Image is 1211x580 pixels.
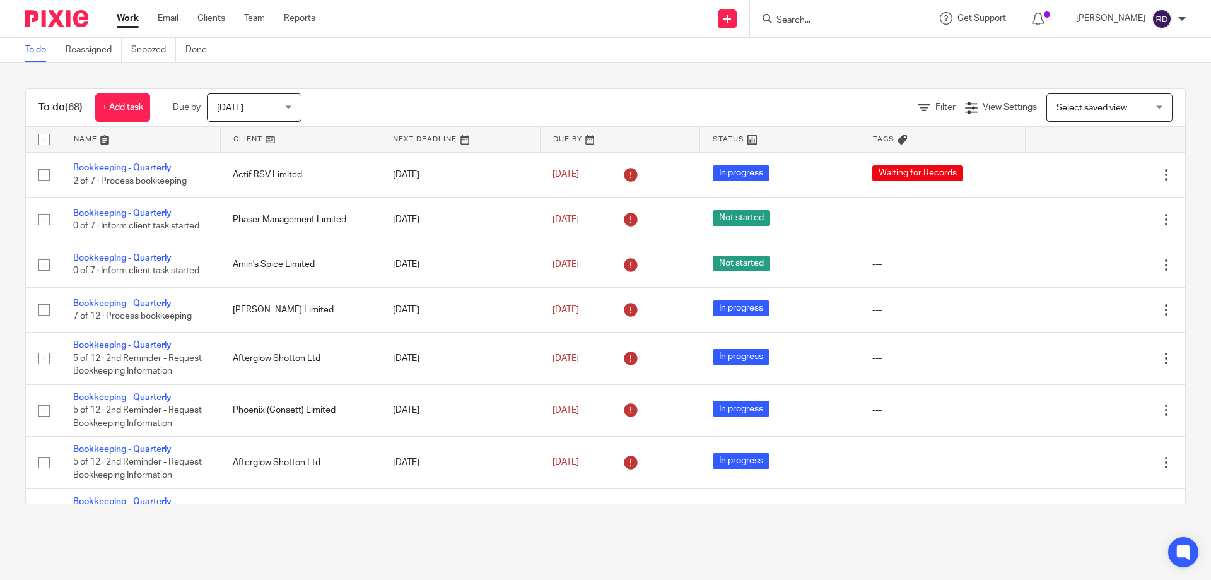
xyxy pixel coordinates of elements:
[66,38,122,62] a: Reassigned
[173,101,201,114] p: Due by
[95,93,150,122] a: + Add task
[553,458,579,467] span: [DATE]
[713,256,770,271] span: Not started
[65,102,83,112] span: (68)
[872,165,963,181] span: Waiting for Records
[220,197,380,242] td: Phaser Management Limited
[1152,9,1172,29] img: svg%3E
[1056,104,1127,112] span: Select saved view
[713,300,769,316] span: In progress
[873,136,894,143] span: Tags
[220,384,380,436] td: Phoenix (Consett) Limited
[73,406,202,428] span: 5 of 12 · 2nd Reminder - Request Bookkeeping Information
[713,401,769,417] span: In progress
[380,242,540,287] td: [DATE]
[713,349,769,365] span: In progress
[713,210,770,226] span: Not started
[380,287,540,332] td: [DATE]
[220,287,380,332] td: [PERSON_NAME] Limited
[220,152,380,197] td: Actif RSV Limited
[73,354,202,376] span: 5 of 12 · 2nd Reminder - Request Bookkeeping Information
[73,254,172,263] a: Bookkeeping - Quarterly
[73,177,187,186] span: 2 of 7 · Process bookkeeping
[73,393,172,402] a: Bookkeeping - Quarterly
[73,222,199,230] span: 0 of 7 · Inform client task started
[220,488,380,540] td: Afterglow Shotton Ltd
[73,299,172,308] a: Bookkeeping - Quarterly
[872,456,1012,469] div: ---
[73,497,172,506] a: Bookkeeping - Quarterly
[380,488,540,540] td: [DATE]
[713,165,769,181] span: In progress
[217,104,243,112] span: [DATE]
[117,12,139,25] a: Work
[553,305,579,314] span: [DATE]
[957,14,1006,23] span: Get Support
[73,341,172,350] a: Bookkeeping - Quarterly
[185,38,216,62] a: Done
[284,12,315,25] a: Reports
[73,163,172,172] a: Bookkeeping - Quarterly
[73,458,202,480] span: 5 of 12 · 2nd Reminder - Request Bookkeeping Information
[380,152,540,197] td: [DATE]
[553,260,579,269] span: [DATE]
[872,404,1012,417] div: ---
[73,209,172,218] a: Bookkeeping - Quarterly
[380,197,540,242] td: [DATE]
[73,267,199,276] span: 0 of 7 · Inform client task started
[983,103,1037,112] span: View Settings
[380,437,540,488] td: [DATE]
[872,258,1012,271] div: ---
[713,453,769,469] span: In progress
[553,354,579,363] span: [DATE]
[553,215,579,224] span: [DATE]
[380,333,540,384] td: [DATE]
[38,101,83,114] h1: To do
[775,15,889,27] input: Search
[872,304,1012,316] div: ---
[220,242,380,287] td: Amin's Spice Limited
[73,445,172,454] a: Bookkeeping - Quarterly
[553,406,579,415] span: [DATE]
[25,10,88,27] img: Pixie
[197,12,225,25] a: Clients
[935,103,956,112] span: Filter
[872,352,1012,365] div: ---
[872,213,1012,226] div: ---
[1076,12,1145,25] p: [PERSON_NAME]
[25,38,56,62] a: To do
[380,384,540,436] td: [DATE]
[73,312,192,321] span: 7 of 12 · Process bookkeeping
[220,333,380,384] td: Afterglow Shotton Ltd
[131,38,176,62] a: Snoozed
[244,12,265,25] a: Team
[553,170,579,179] span: [DATE]
[220,437,380,488] td: Afterglow Shotton Ltd
[158,12,178,25] a: Email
